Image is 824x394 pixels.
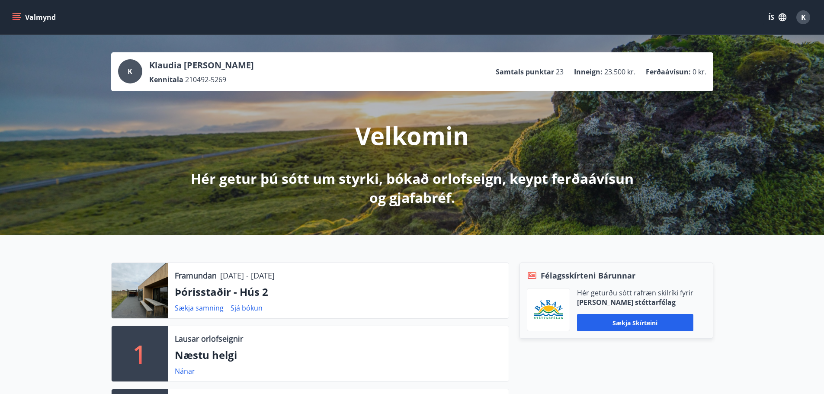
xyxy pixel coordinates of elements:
button: K [793,7,814,28]
p: Hér getur þú sótt um styrki, bókað orlofseign, keypt ferðaávísun og gjafabréf. [184,169,641,207]
p: Kennitala [149,75,183,84]
p: Næstu helgi [175,348,502,362]
a: Sjá bókun [231,303,263,313]
span: 23 [556,67,564,77]
span: 210492-5269 [185,75,226,84]
a: Nánar [175,366,195,376]
p: Ferðaávísun : [646,67,691,77]
a: Sækja samning [175,303,224,313]
p: Klaudia [PERSON_NAME] [149,59,254,71]
p: Lausar orlofseignir [175,333,243,344]
p: Samtals punktar [496,67,554,77]
span: K [128,67,132,76]
p: Hér geturðu sótt rafræn skilríki fyrir [577,288,693,298]
p: Inneign : [574,67,603,77]
p: 1 [133,337,147,370]
p: Þórisstaðir - Hús 2 [175,285,502,299]
p: Velkomin [355,119,469,152]
span: 23.500 kr. [604,67,635,77]
span: K [801,13,806,22]
button: ÍS [763,10,791,25]
p: [PERSON_NAME] stéttarfélag [577,298,693,307]
p: [DATE] - [DATE] [220,270,275,281]
img: Bz2lGXKH3FXEIQKvoQ8VL0Fr0uCiWgfgA3I6fSs8.png [534,300,563,320]
button: Sækja skírteini [577,314,693,331]
span: 0 kr. [693,67,706,77]
span: Félagsskírteni Bárunnar [541,270,635,281]
p: Framundan [175,270,217,281]
button: menu [10,10,59,25]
